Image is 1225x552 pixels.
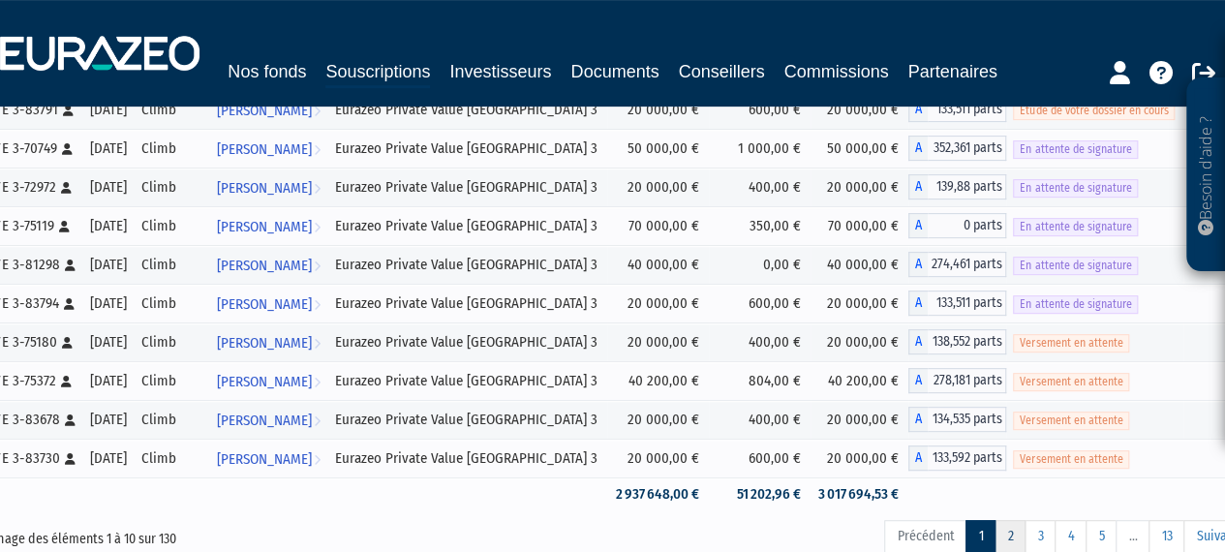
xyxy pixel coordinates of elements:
td: 50 000,00 € [811,129,908,168]
td: 20 000,00 € [607,322,708,361]
span: 139,88 parts [928,174,1006,199]
td: 3 017 694,53 € [811,477,908,511]
a: [PERSON_NAME] [209,245,327,284]
div: [DATE] [90,100,128,120]
div: [DATE] [90,255,128,275]
td: Climb [134,439,209,477]
span: A [908,445,928,471]
div: [DATE] [90,293,128,314]
span: A [908,407,928,432]
td: 600,00 € [709,90,811,129]
i: Voir l'investisseur [314,93,321,129]
span: 274,461 parts [928,252,1006,277]
div: Eurazeo Private Value [GEOGRAPHIC_DATA] 3 [335,371,600,391]
span: [PERSON_NAME] [217,364,312,400]
span: [PERSON_NAME] [217,287,312,322]
div: A - Eurazeo Private Value Europe 3 [908,329,1006,354]
td: Climb [134,129,209,168]
span: [PERSON_NAME] [217,442,312,477]
span: A [908,97,928,122]
span: A [908,252,928,277]
td: 20 000,00 € [811,168,908,206]
span: [PERSON_NAME] [217,93,312,129]
i: [Français] Personne physique [63,105,74,116]
td: 70 000,00 € [811,206,908,245]
td: Climb [134,400,209,439]
span: 133,511 parts [928,97,1006,122]
a: [PERSON_NAME] [209,284,327,322]
a: Nos fonds [228,58,306,85]
i: [Français] Personne physique [65,414,76,426]
span: A [908,136,928,161]
a: Investisseurs [449,58,551,85]
a: [PERSON_NAME] [209,206,327,245]
span: Versement en attente [1013,412,1129,430]
td: 0,00 € [709,245,811,284]
div: A - Eurazeo Private Value Europe 3 [908,368,1006,393]
i: [Français] Personne physique [62,143,73,155]
div: Eurazeo Private Value [GEOGRAPHIC_DATA] 3 [335,448,600,469]
td: 400,00 € [709,322,811,361]
div: A - Eurazeo Private Value Europe 3 [908,445,1006,471]
td: Climb [134,322,209,361]
td: 40 200,00 € [811,361,908,400]
td: 40 000,00 € [607,245,708,284]
a: [PERSON_NAME] [209,322,327,361]
a: Commissions [784,58,889,85]
div: A - Eurazeo Private Value Europe 3 [908,97,1006,122]
td: 70 000,00 € [607,206,708,245]
a: Documents [570,58,658,85]
td: Climb [134,245,209,284]
div: [DATE] [90,371,128,391]
i: Voir l'investisseur [314,442,321,477]
div: [DATE] [90,216,128,236]
a: [PERSON_NAME] [209,90,327,129]
span: 352,361 parts [928,136,1006,161]
i: [Français] Personne physique [64,298,75,310]
i: [Français] Personne physique [62,337,73,349]
i: [Français] Personne physique [61,376,72,387]
div: [DATE] [90,448,128,469]
td: 20 000,00 € [607,168,708,206]
td: 20 000,00 € [811,439,908,477]
td: 600,00 € [709,439,811,477]
span: 133,511 parts [928,291,1006,316]
a: [PERSON_NAME] [209,400,327,439]
span: En attente de signature [1013,140,1138,159]
span: 278,181 parts [928,368,1006,393]
td: Climb [134,361,209,400]
span: En attente de signature [1013,179,1138,198]
span: A [908,368,928,393]
td: 40 200,00 € [607,361,708,400]
td: 600,00 € [709,284,811,322]
span: En attente de signature [1013,218,1138,236]
td: 20 000,00 € [811,322,908,361]
span: [PERSON_NAME] [217,248,312,284]
span: A [908,213,928,238]
td: 50 000,00 € [607,129,708,168]
td: Climb [134,206,209,245]
td: 20 000,00 € [811,400,908,439]
i: [Français] Personne physique [59,221,70,232]
span: [PERSON_NAME] [217,132,312,168]
a: Souscriptions [325,58,430,88]
p: Besoin d'aide ? [1195,88,1217,262]
div: A - Eurazeo Private Value Europe 3 [908,136,1006,161]
i: Voir l'investisseur [314,132,321,168]
span: 0 parts [928,213,1006,238]
td: 20 000,00 € [607,90,708,129]
a: [PERSON_NAME] [209,129,327,168]
td: 20 000,00 € [811,90,908,129]
a: [PERSON_NAME] [209,168,327,206]
span: En attente de signature [1013,257,1138,275]
i: Voir l'investisseur [314,325,321,361]
span: [PERSON_NAME] [217,170,312,206]
td: 20 000,00 € [607,284,708,322]
td: Climb [134,168,209,206]
div: Eurazeo Private Value [GEOGRAPHIC_DATA] 3 [335,177,600,198]
span: Versement en attente [1013,450,1129,469]
span: En attente de signature [1013,295,1138,314]
td: Climb [134,284,209,322]
td: 1 000,00 € [709,129,811,168]
i: Voir l'investisseur [314,287,321,322]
